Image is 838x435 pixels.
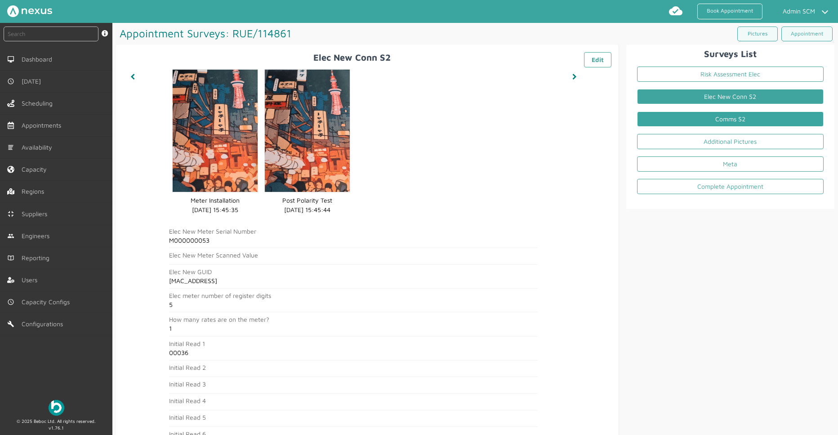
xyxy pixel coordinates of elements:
[169,292,538,299] h2: Elec meter number of register digits
[697,4,762,19] a: Book Appointment
[7,100,14,107] img: scheduling-left-menu.svg
[22,320,67,328] span: Configurations
[7,254,14,262] img: md-book.svg
[7,276,14,284] img: user-left-menu.svg
[22,298,73,306] span: Capacity Configs
[7,320,14,328] img: md-build.svg
[49,400,64,416] img: Beboc Logo
[169,301,538,308] h2: 5
[22,254,53,262] span: Reporting
[4,27,98,41] input: Search by: Ref, PostCode, MPAN, MPRN, Account, Customer
[7,144,14,151] img: md-list.svg
[22,210,51,217] span: Suppliers
[169,252,538,259] h2: Elec New Meter Scanned Value
[22,122,65,129] span: Appointments
[22,166,50,173] span: Capacity
[169,268,538,275] h2: Elec New GUID
[169,228,538,235] h2: Elec New Meter Serial Number
[7,56,14,63] img: md-desktop.svg
[7,122,14,129] img: appointments-left-menu.svg
[7,166,14,173] img: capacity-left-menu.svg
[169,340,538,347] h2: Initial Read 1
[737,27,778,41] a: Pictures
[169,364,538,371] h2: Initial Read 2
[22,276,41,284] span: Users
[781,27,833,41] a: Appointment
[637,156,824,172] a: Meta
[637,134,824,149] a: Additional Pictures
[7,232,14,240] img: md-people.svg
[123,52,611,62] h2: Elec New Conn S2 ️️️
[169,397,538,404] h2: Initial Read 4
[173,205,258,214] dd: [DATE] 15:45:35
[584,52,611,67] a: Edit
[169,316,538,323] h2: How many rates are on the meter?
[169,277,538,284] h2: [MAC_ADDRESS]
[22,56,56,63] span: Dashboard
[637,111,824,127] a: Comms S2
[637,89,824,104] a: Elec New Conn S2
[630,49,831,59] h2: Surveys List
[173,70,258,192] img: elec_new_meter_installation_image.png
[169,381,538,388] h2: Initial Read 3
[22,144,56,151] span: Availability
[22,232,53,240] span: Engineers
[22,100,56,107] span: Scheduling
[7,5,52,17] img: Nexus
[265,195,350,205] dd: Post Polarity Test
[169,237,538,244] h2: M000000053
[169,349,538,356] h2: 00036
[7,188,14,195] img: regions.left-menu.svg
[116,23,475,44] h1: Appointment Surveys: RUE/114861 ️️️
[22,78,45,85] span: [DATE]
[7,298,14,306] img: md-time.svg
[669,4,683,18] img: md-cloud-done.svg
[22,188,48,195] span: Regions
[637,179,824,194] a: Complete Appointment
[169,414,538,421] h2: Initial Read 5
[637,67,824,82] a: Risk Assessment Elec
[265,205,350,214] dd: [DATE] 15:45:44
[169,325,538,332] h2: 1
[173,195,258,205] dd: Meter Installation
[7,78,14,85] img: md-time.svg
[265,70,350,192] img: elec_new_polarity_test_image.png
[7,210,14,217] img: md-contract.svg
